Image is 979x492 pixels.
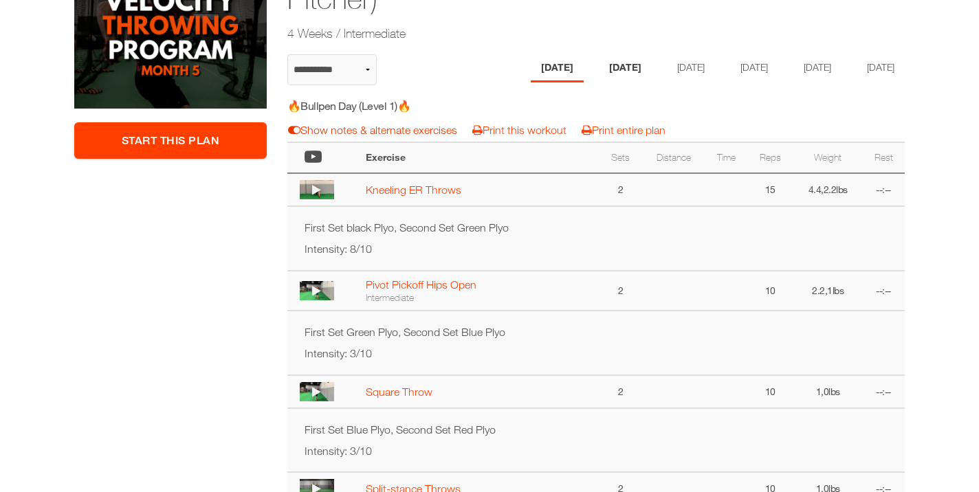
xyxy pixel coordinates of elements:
[730,54,778,82] li: Day 4
[305,325,888,339] p: First Set Green Plyo, Second Set Blue Plyo
[359,142,599,173] th: Exercise
[828,385,840,397] span: lbs
[305,423,888,437] p: First Set Blue Plyo, Second Set Red Plyo
[300,180,334,199] img: thumbnail.png
[366,385,432,398] a: Square Throw
[747,375,793,408] td: 10
[74,122,267,159] a: Start This Plan
[747,271,793,311] td: 10
[862,173,905,206] td: --:--
[366,183,461,196] a: Kneeling ER Throws
[705,142,747,173] th: Time
[862,142,905,173] th: Rest
[862,271,905,311] td: --:--
[793,173,863,206] td: 4.4,2.2
[793,375,863,408] td: 1,0
[599,142,642,173] th: Sets
[747,142,793,173] th: Reps
[857,54,905,82] li: Day 6
[642,142,705,173] th: Distance
[833,284,844,296] span: lbs
[300,382,334,401] img: thumbnail.png
[305,346,888,361] p: Intensity: 3/10
[472,124,566,136] a: Print this workout
[793,142,863,173] th: Weight
[300,281,334,300] img: thumbnail.png
[287,98,533,113] h5: 🔥Bullpen Day (Level 1)🔥
[793,271,863,311] td: 2.2,1
[599,271,642,311] td: 2
[599,54,652,82] li: Day 2
[288,124,457,136] a: Show notes & alternate exercises
[599,173,642,206] td: 2
[836,183,848,195] span: lbs
[531,54,584,82] li: Day 1
[582,124,665,136] a: Print entire plan
[366,291,593,304] div: Intermediate
[366,278,476,291] a: Pivot Pickoff Hips Open
[305,242,888,256] p: Intensity: 8/10
[862,375,905,408] td: --:--
[305,221,888,235] p: First Set black Plyo, Second Set Green Plyo
[747,173,793,206] td: 15
[599,375,642,408] td: 2
[305,444,888,458] p: Intensity: 3/10
[287,25,799,42] h2: 4 Weeks / Intermediate
[667,54,715,82] li: Day 3
[793,54,841,82] li: Day 5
